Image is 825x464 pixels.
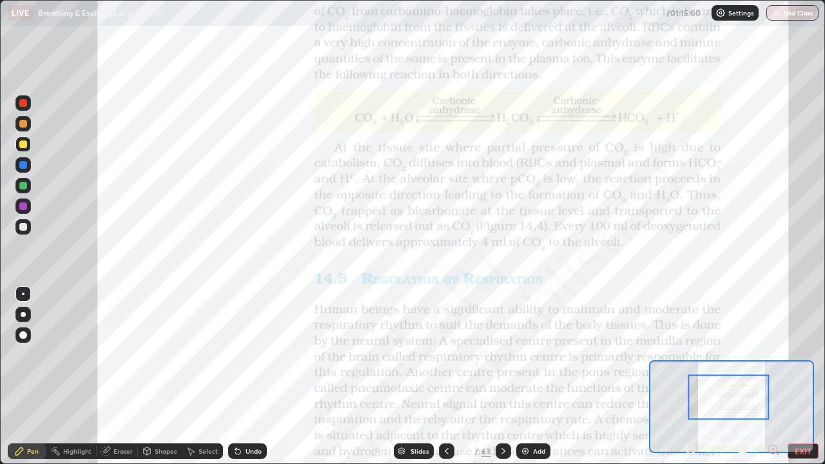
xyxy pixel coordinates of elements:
[728,10,753,16] p: Settings
[460,447,472,455] div: 48
[520,446,530,456] img: add-slide-button
[788,443,819,459] button: EXIT
[771,8,781,18] img: end-class-cross
[38,8,164,18] p: Breathing & Exchange of gases - 07
[715,8,726,18] img: class-settings-icons
[63,448,92,454] div: Highlight
[27,448,39,454] div: Pen
[411,448,429,454] div: Slides
[246,448,262,454] div: Undo
[199,448,218,454] div: Select
[12,8,29,18] p: LIVE
[155,448,177,454] div: Shapes
[766,5,819,21] button: End Class
[533,448,545,454] div: Add
[113,448,133,454] div: Eraser
[475,447,479,455] div: /
[481,445,490,457] div: 63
